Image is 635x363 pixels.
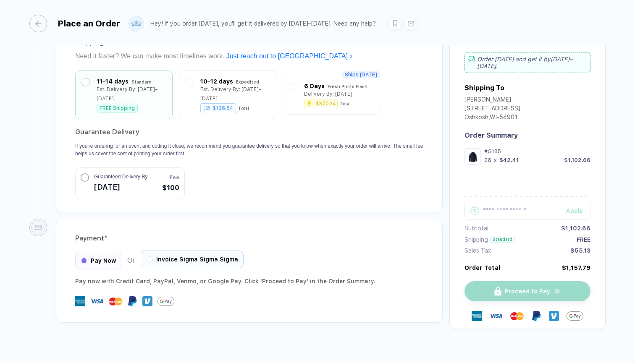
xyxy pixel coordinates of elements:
[464,264,500,271] div: Order Total
[328,82,367,91] div: Fresh Prints Flash
[472,311,482,321] img: express
[94,180,147,194] span: [DATE]
[75,232,423,245] div: Payment
[289,81,373,108] div: 6 Days Fresh Prints FlashDelivery By: [DATE]$370.24Total
[97,104,138,112] div: FREE Shipping
[226,52,353,60] a: Just reach out to [GEOGRAPHIC_DATA]
[531,311,541,321] img: Paypal
[75,125,423,139] h2: Guarantee Delivery
[561,225,590,232] div: $1,102.66
[156,256,238,263] span: Invoice Sigma Sigma Sigma
[570,247,590,254] div: $55.13
[304,89,352,99] div: Delivery By: [DATE]
[142,296,152,306] img: Venmo
[491,236,514,243] div: Standard
[75,167,185,199] button: Guaranteed Delivery By[DATE]Fee$100
[82,77,166,112] div: 11–14 days StandardEst. Delivery By: [DATE]–[DATE]FREE Shipping
[170,174,179,181] span: Fee
[549,311,559,321] img: Venmo
[200,85,270,103] div: Est. Delivery By: [DATE]–[DATE]
[464,225,488,232] div: Subtotal
[464,236,488,243] div: Shipping
[150,20,376,27] div: Hey! If you order [DATE], you'll get it delivered by [DATE]–[DATE]. Need any help?
[157,293,174,310] img: GPay
[493,157,498,163] div: x
[97,85,166,103] div: Est. Delivery By: [DATE]–[DATE]
[129,16,144,31] img: user profile
[464,247,491,254] div: Sales Tax
[467,150,479,162] img: 48ceeb75-e1c3-47aa-a8e8-e58be295c0e6_nt_front_1759437354538.jpg
[564,157,590,163] div: $1,102.66
[131,77,152,86] div: Standard
[75,252,244,269] div: Or
[566,207,590,214] div: Apply
[91,257,116,264] span: Pay Now
[484,148,590,154] div: #G185
[315,101,336,106] div: $370.24
[75,50,423,63] div: Need it faster? We can make most timelines work.
[489,309,503,323] img: visa
[109,295,122,308] img: master-card
[141,251,244,268] div: Invoice Sigma Sigma Sigma
[97,77,129,86] div: 11–14 days
[464,105,520,114] div: [STREET_ADDRESS]
[236,77,259,86] div: Expedited
[464,131,590,139] div: Order Summary
[90,295,104,308] img: visa
[464,114,520,123] div: Oshkosh , WI - 54901
[200,77,233,86] div: 10–12 days
[127,296,137,306] img: Paypal
[238,106,249,111] div: Total
[304,81,325,91] div: 6 Days
[94,173,147,180] span: Guaranteed Delivery By
[75,296,85,306] img: express
[75,252,121,269] div: Pay Now
[484,157,491,163] div: 26
[340,101,351,106] div: Total
[200,103,236,113] div: $138.84
[162,183,179,193] span: $100
[556,202,590,219] button: Apply
[499,157,519,163] div: $42.41
[567,308,583,324] img: GPay
[75,276,423,286] div: Pay now with Credit Card, PayPal , Venmo , or Google Pay. Click 'Proceed to Pay' in the Order Sum...
[562,264,590,271] div: $1,157.79
[464,96,520,105] div: [PERSON_NAME]
[342,71,380,78] span: Ships [DATE]
[510,309,524,323] img: master-card
[577,236,590,243] div: FREE
[75,142,423,157] p: If you're ordering for an event and cutting it close, we recommend you guarantee delivery so that...
[464,52,590,73] div: Order [DATE] and get it by [DATE]–[DATE] .
[186,77,270,112] div: 10–12 days ExpeditedEst. Delivery By: [DATE]–[DATE]$138.84Total
[58,18,120,29] div: Place an Order
[464,84,504,92] div: Shipping To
